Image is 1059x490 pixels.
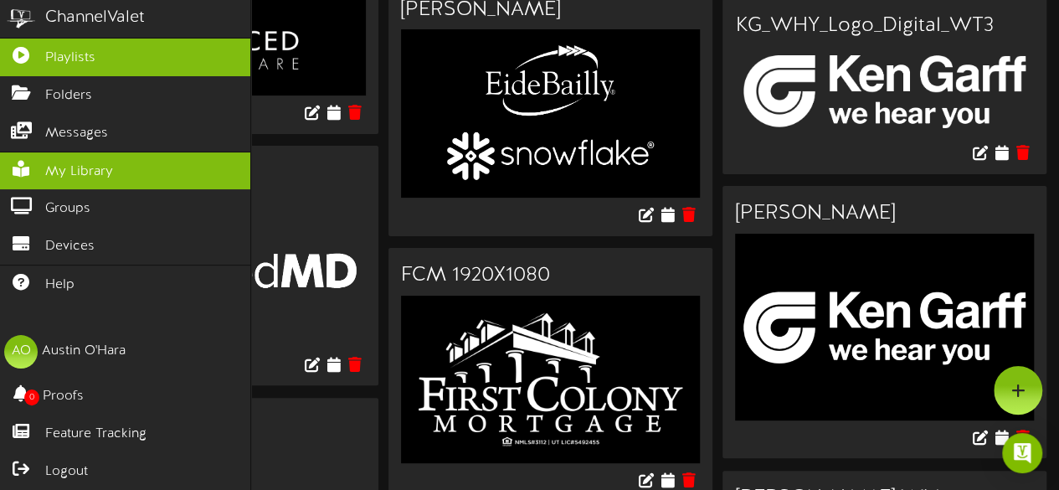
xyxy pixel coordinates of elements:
[45,462,88,482] span: Logout
[735,234,1034,420] img: cc92a30d-cb63-426e-9504-b4832c87480fkengarff1.png
[43,387,84,406] span: Proofs
[45,6,145,30] div: ChannelValet
[45,162,113,182] span: My Library
[24,389,39,405] span: 0
[735,45,1034,136] img: 37ec4a50-7dda-4382-96cd-a3f026599d3b.png
[45,86,92,106] span: Folders
[735,203,1034,224] h3: [PERSON_NAME]
[401,296,700,464] img: 67018489-757b-401c-8185-877dc1d9bffb.png
[45,49,95,68] span: Playlists
[401,29,700,198] img: d093785d-e252-46a9-b05d-a5881827a201.jpg
[401,265,700,286] h3: FCM 1920X1080
[45,124,108,143] span: Messages
[4,335,38,369] div: AO
[42,342,126,361] div: Austin O'Hara
[45,276,75,295] span: Help
[45,425,147,444] span: Feature Tracking
[45,237,95,256] span: Devices
[735,15,1034,37] h3: KG_WHY_Logo_Digital_WT3
[45,199,90,219] span: Groups
[1002,433,1042,473] div: Open Intercom Messenger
